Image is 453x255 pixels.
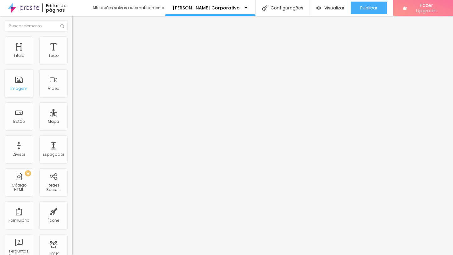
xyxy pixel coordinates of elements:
span: Publicar [360,5,377,10]
button: Visualizar [310,2,351,14]
div: Redes Sociais [41,183,66,192]
div: Alterações salvas automaticamente [92,6,165,10]
span: Visualizar [324,5,344,10]
div: Ícone [48,218,59,223]
iframe: Editor [72,16,453,255]
div: Imagem [10,86,27,91]
div: Vídeo [48,86,59,91]
span: Fazer Upgrade [410,3,444,14]
div: Editor de páginas [42,3,86,12]
div: Título [14,53,24,58]
div: Botão [13,119,25,124]
img: Icone [262,5,267,11]
div: Mapa [48,119,59,124]
input: Buscar elemento [5,20,68,32]
div: Código HTML [6,183,31,192]
div: Divisor [13,152,25,157]
img: Icone [60,24,64,28]
div: Texto [48,53,59,58]
img: view-1.svg [316,5,321,11]
div: Espaçador [43,152,64,157]
p: [PERSON_NAME] Corporativo [173,6,240,10]
div: Formulário [8,218,29,223]
button: Publicar [351,2,387,14]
